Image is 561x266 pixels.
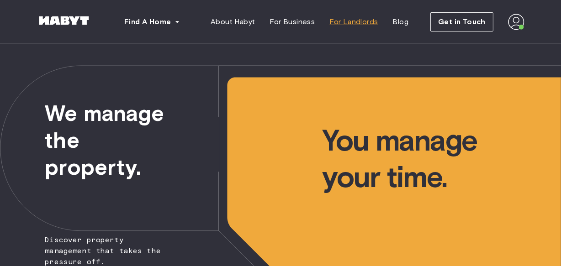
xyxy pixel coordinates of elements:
[203,13,262,31] a: About Habyt
[386,13,416,31] a: Blog
[438,16,486,27] span: Get in Touch
[124,16,171,27] span: Find A Home
[430,12,493,31] button: Get in Touch
[211,16,255,27] span: About Habyt
[322,44,561,195] span: You manage your time.
[393,16,409,27] span: Blog
[263,13,323,31] a: For Business
[508,14,524,30] img: avatar
[117,13,187,31] button: Find A Home
[270,16,315,27] span: For Business
[37,16,91,25] img: Habyt
[322,13,385,31] a: For Landlords
[329,16,378,27] span: For Landlords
